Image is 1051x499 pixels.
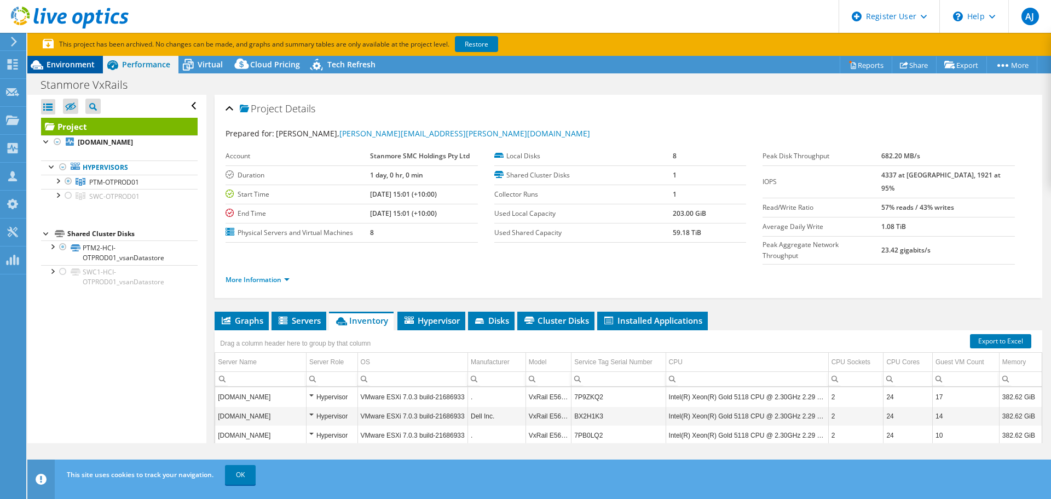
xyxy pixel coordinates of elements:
span: Inventory [334,315,388,326]
div: Guest VM Count [935,355,984,369]
b: 682.20 MB/s [881,151,920,160]
b: 57% reads / 43% writes [881,203,954,212]
span: Graphs [220,315,263,326]
div: CPU Sockets [831,355,870,369]
td: Server Name Column [215,353,306,372]
td: Column Service Tag Serial Number, Value 7P9ZKQ2 [571,387,666,406]
a: OK [225,465,256,485]
td: Column Server Name, Filter cell [215,371,306,386]
b: 4337 at [GEOGRAPHIC_DATA], 1921 at 95% [881,170,1001,193]
div: CPU Cores [886,355,920,369]
label: Start Time [226,189,369,200]
span: Project [240,104,282,114]
p: This project has been archived. No changes can be made, and graphs and summary tables are only av... [43,38,579,50]
td: Column Memory, Value 382.62 GiB [999,406,1042,426]
label: Duration [226,170,369,181]
td: Column CPU Cores, Value 24 [883,426,933,445]
td: Column Manufacturer, Value . [468,426,526,445]
div: Hypervisor [309,429,355,442]
a: Project [41,118,198,135]
td: Column CPU Sockets, Value 2 [828,387,883,406]
div: Server Role [309,355,344,369]
span: SWC-OTPROD01 [89,192,140,201]
td: Column CPU Cores, Value 24 [883,387,933,406]
td: Column Memory, Value 382.62 GiB [999,387,1042,406]
div: Memory [1002,355,1026,369]
td: Server Role Column [306,353,357,372]
a: Restore [455,36,498,52]
span: Details [285,102,315,115]
b: 203.00 GiB [673,209,706,218]
b: [DATE] 15:01 (+10:00) [370,190,437,199]
b: 8 [673,151,677,160]
label: Local Disks [494,151,673,162]
label: Used Shared Capacity [494,227,673,238]
label: Collector Runs [494,189,673,200]
td: Column CPU, Value Intel(R) Xeon(R) Gold 5118 CPU @ 2.30GHz 2.29 GHz [666,406,828,426]
b: [DATE] 15:01 (+10:00) [370,209,437,218]
td: Column Server Name, Value ptm2iphci06.int.smcqld.com [215,387,306,406]
td: Column OS, Value VMware ESXi 7.0.3 build-21686933 [357,406,467,426]
label: Shared Cluster Disks [494,170,673,181]
div: OS [361,355,370,369]
span: Cluster Disks [523,315,589,326]
div: Shared Cluster Disks [67,227,198,240]
td: Column Service Tag Serial Number, Filter cell [571,371,666,386]
b: 1.08 TiB [881,222,906,231]
span: Environment [47,59,95,70]
h1: Stanmore VxRails [36,79,145,91]
b: 1 [673,170,677,180]
span: Virtual [198,59,223,70]
a: PTM2-HCI-OTPROD01_vsanDatastore [41,240,198,265]
td: Column Manufacturer, Filter cell [468,371,526,386]
div: Server Name [218,355,257,369]
a: More [986,56,1037,73]
td: Column CPU, Value Intel(R) Xeon(R) Gold 5118 CPU @ 2.30GHz 2.29 GHz [666,387,828,406]
b: 1 [673,190,677,199]
div: Service Tag Serial Number [574,355,652,369]
label: Physical Servers and Virtual Machines [226,227,369,238]
b: 59.18 TiB [673,228,701,237]
td: Column CPU, Filter cell [666,371,828,386]
div: Manufacturer [471,355,510,369]
td: Model Column [525,353,571,372]
td: Column Server Role, Value Hypervisor [306,387,357,406]
a: SWC-OTPROD01 [41,189,198,203]
td: Column CPU Cores, Value 24 [883,406,933,426]
td: Manufacturer Column [468,353,526,372]
label: Average Daily Write [763,221,881,232]
td: Column CPU Cores, Filter cell [883,371,933,386]
span: Installed Applications [603,315,702,326]
td: Column Memory, Filter cell [999,371,1042,386]
td: Column Guest VM Count, Value 14 [933,406,1000,426]
label: Peak Aggregate Network Throughput [763,239,881,261]
span: AJ [1021,8,1039,25]
td: Column CPU Sockets, Value 2 [828,406,883,426]
div: Hypervisor [309,391,355,404]
td: Column Model, Value VxRail E560F [525,406,571,426]
td: Column Manufacturer, Value Dell Inc. [468,406,526,426]
label: Account [226,151,369,162]
td: Column Guest VM Count, Value 10 [933,426,1000,445]
td: CPU Sockets Column [828,353,883,372]
td: Column Server Name, Value ptm2iphci07.int.smcqld.com [215,426,306,445]
span: Disks [473,315,509,326]
span: This site uses cookies to track your navigation. [67,470,213,479]
span: Servers [277,315,321,326]
td: Column Service Tag Serial Number, Value BX2H1K3 [571,406,666,426]
a: Export [936,56,987,73]
label: Read/Write Ratio [763,202,881,213]
div: Model [529,355,547,369]
td: Service Tag Serial Number Column [571,353,666,372]
td: Column CPU Sockets, Filter cell [828,371,883,386]
a: SWC1-HCI-OTPROD01_vsanDatastore [41,265,198,289]
a: Reports [840,56,892,73]
span: Tech Refresh [327,59,376,70]
a: PTM-OTPROD01 [41,175,198,189]
a: [DOMAIN_NAME] [41,135,198,150]
div: CPU [669,355,683,369]
td: Column Manufacturer, Value . [468,387,526,406]
span: Performance [122,59,170,70]
a: [PERSON_NAME][EMAIL_ADDRESS][PERSON_NAME][DOMAIN_NAME] [339,128,590,139]
span: [PERSON_NAME], [276,128,590,139]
